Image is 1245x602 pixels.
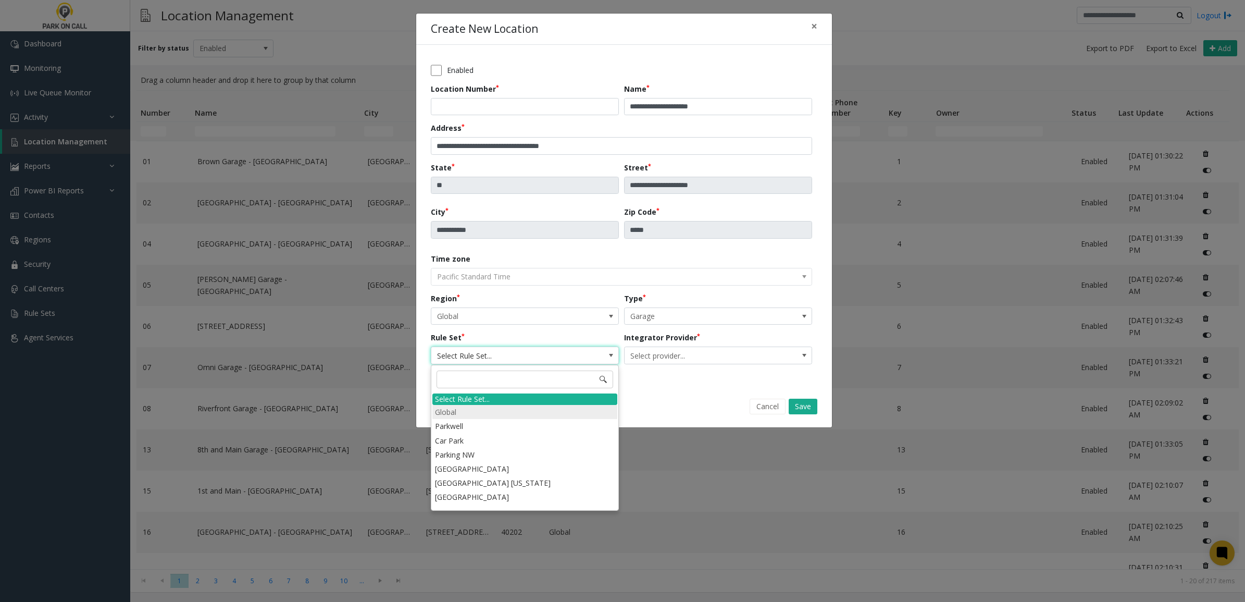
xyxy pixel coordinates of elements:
li: [GEOGRAPHIC_DATA] [432,462,617,476]
li: Global [432,405,617,419]
label: Zip Code [624,206,659,217]
li: Car Park [432,434,617,448]
label: Region [431,293,460,304]
label: City [431,206,449,217]
button: Save [789,399,817,414]
span: × [811,19,817,33]
button: Cancel [750,399,786,414]
li: [GEOGRAPHIC_DATA] [432,490,617,504]
h4: Create New Location [431,21,538,38]
span: Garage [625,308,774,325]
button: Close [804,14,825,39]
li: [GEOGRAPHIC_DATA] [US_STATE] [432,476,617,490]
label: Enabled [447,65,474,76]
span: Global [431,308,581,325]
label: Street [624,162,651,173]
label: Time zone [431,253,470,264]
label: Location Number [431,83,499,94]
li: Parking NW [432,448,617,462]
label: State [431,162,455,173]
label: Integrator Provider [624,332,700,343]
div: Select Rule Set... [432,394,617,405]
li: Parkwell [432,419,617,433]
span: Select provider... [625,347,774,364]
li: TCP Scranton [432,505,617,519]
label: Rule Set [431,332,465,343]
label: Address [431,122,465,133]
span: Select Rule Set... [431,347,581,364]
label: Type [624,293,646,304]
label: Name [624,83,650,94]
app-dropdown: The timezone is automatically set based on the address and cannot be edited. [431,271,812,281]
